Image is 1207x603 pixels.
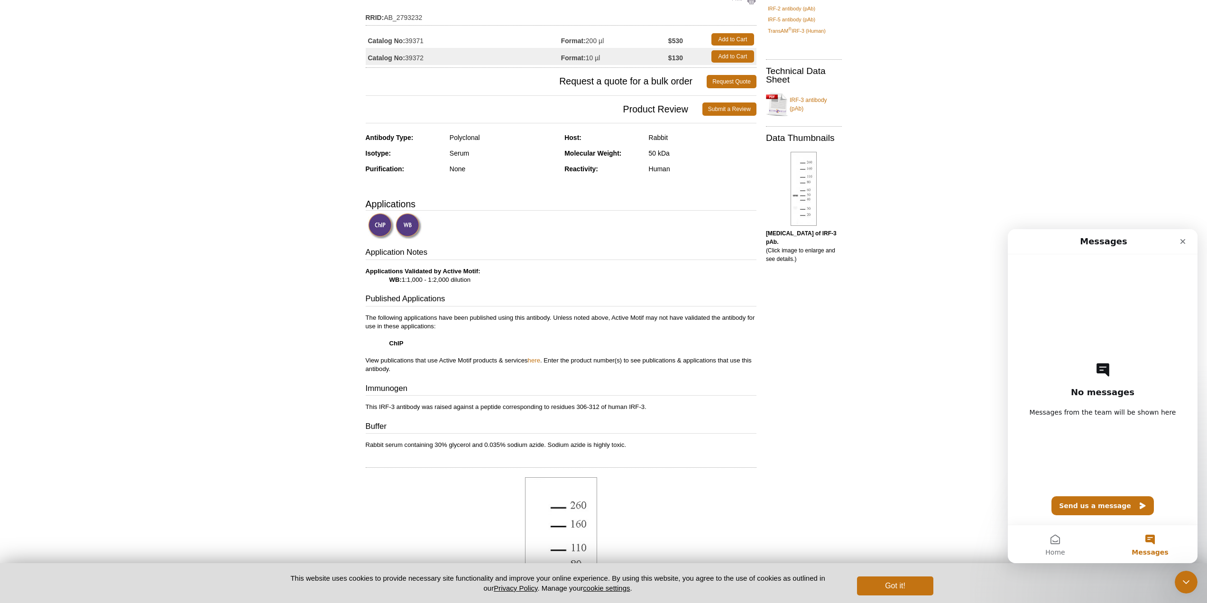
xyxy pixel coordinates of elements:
strong: Format: [561,54,586,62]
button: Got it! [857,576,933,595]
h3: Buffer [366,421,756,434]
iframe: Intercom live chat [1008,229,1198,563]
strong: Reactivity: [564,165,598,173]
a: IRF-2 antibody (pAb) [768,4,815,13]
img: IRF-3 antibody (pAb) tested by Western blot. [791,152,817,226]
b: [MEDICAL_DATA] of IRF-3 pAb. [766,230,837,245]
h3: Immunogen [366,383,756,396]
strong: Antibody Type: [366,134,414,141]
img: ChIP Validated [368,213,394,239]
p: 1:1,000 - 1:2,000 dilution [366,267,756,284]
a: IRF-3 antibody (pAb) [766,90,842,119]
span: Product Review [366,102,702,116]
td: 200 µl [561,31,668,48]
a: here [528,357,540,364]
h3: Applications [366,197,756,211]
strong: $130 [668,54,683,62]
div: Serum [450,149,557,158]
h3: Published Applications [366,293,756,306]
a: IRF-5 antibody (pAb) [768,15,815,24]
button: cookie settings [583,584,630,592]
div: None [450,165,557,173]
div: Polyclonal [450,133,557,142]
a: Submit a Review [702,102,756,116]
p: Rabbit serum containing 30% glycerol and 0.035% sodium azide. Sodium azide is highly toxic. [366,441,756,449]
div: Rabbit [649,133,756,142]
strong: Catalog No: [368,37,405,45]
p: The following applications have been published using this antibody. Unless noted above, Active Mo... [366,314,756,373]
h3: Application Notes [366,247,756,260]
td: 39371 [366,31,561,48]
h2: Technical Data Sheet [766,67,842,84]
img: Western Blot Validated [396,213,422,239]
strong: Catalog No: [368,54,405,62]
a: Request Quote [707,75,756,88]
p: This website uses cookies to provide necessary site functionality and improve your online experie... [274,573,842,593]
td: AB_2793232 [366,8,756,23]
strong: ChIP [389,340,404,347]
strong: Purification: [366,165,405,173]
td: 10 µl [561,48,668,65]
a: Add to Cart [711,33,754,46]
strong: RRID: [366,13,384,22]
strong: WB: [389,276,402,283]
div: 50 kDa [649,149,756,158]
td: 39372 [366,48,561,65]
sup: ® [788,27,792,31]
strong: Isotype: [366,149,391,157]
strong: $530 [668,37,683,45]
p: (Click image to enlarge and see details.) [766,229,842,263]
a: Add to Cart [711,50,754,63]
strong: Format: [561,37,586,45]
div: Human [649,165,756,173]
p: This IRF-3 antibody was raised against a peptide corresponding to residues 306-312 of human IRF-3. [366,403,756,411]
strong: Host: [564,134,581,141]
b: Applications Validated by Active Motif: [366,268,480,275]
strong: Molecular Weight: [564,149,621,157]
iframe: Intercom live chat [1175,571,1198,594]
span: Request a quote for a bulk order [366,75,707,88]
h2: Data Thumbnails [766,134,842,142]
a: Privacy Policy [494,584,537,592]
a: TransAM®IRF-3 (Human) [768,27,826,35]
